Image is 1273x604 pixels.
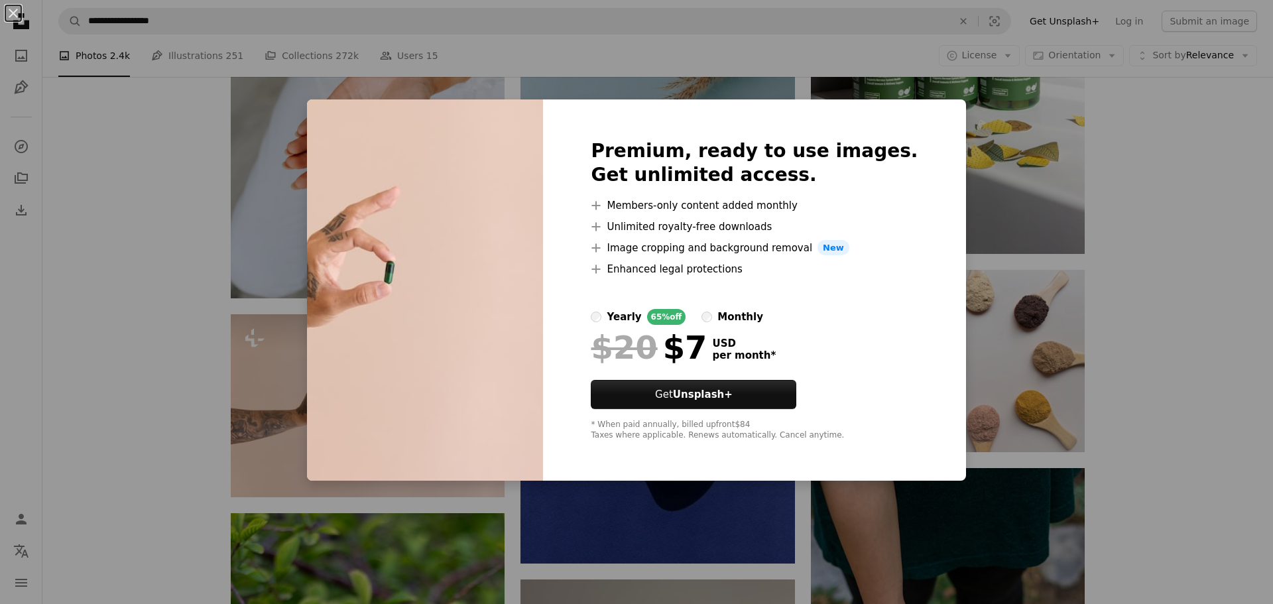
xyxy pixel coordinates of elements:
span: USD [712,337,776,349]
h2: Premium, ready to use images. Get unlimited access. [591,139,918,187]
div: monthly [717,309,763,325]
input: yearly65%off [591,312,601,322]
span: New [818,240,849,256]
span: per month * [712,349,776,361]
span: $20 [591,330,657,365]
input: monthly [701,312,712,322]
strong: Unsplash+ [673,389,733,400]
li: Image cropping and background removal [591,240,918,256]
button: GetUnsplash+ [591,380,796,409]
li: Members-only content added monthly [591,198,918,213]
div: yearly [607,309,641,325]
div: * When paid annually, billed upfront $84 Taxes where applicable. Renews automatically. Cancel any... [591,420,918,441]
li: Unlimited royalty-free downloads [591,219,918,235]
div: $7 [591,330,707,365]
img: premium_photo-1732563679328-478b0c1dc485 [307,99,543,481]
li: Enhanced legal protections [591,261,918,277]
div: 65% off [647,309,686,325]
